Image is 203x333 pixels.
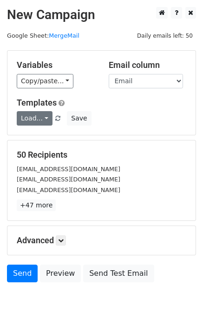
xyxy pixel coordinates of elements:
[17,176,120,183] small: [EMAIL_ADDRESS][DOMAIN_NAME]
[7,32,79,39] small: Google Sheet:
[134,31,196,41] span: Daily emails left: 50
[7,265,38,282] a: Send
[17,186,120,193] small: [EMAIL_ADDRESS][DOMAIN_NAME]
[134,32,196,39] a: Daily emails left: 50
[17,166,120,173] small: [EMAIL_ADDRESS][DOMAIN_NAME]
[83,265,154,282] a: Send Test Email
[17,200,56,211] a: +47 more
[17,235,186,246] h5: Advanced
[17,111,52,126] a: Load...
[49,32,79,39] a: MergeMail
[17,150,186,160] h5: 50 Recipients
[40,265,81,282] a: Preview
[7,7,196,23] h2: New Campaign
[17,98,57,107] a: Templates
[17,60,95,70] h5: Variables
[109,60,187,70] h5: Email column
[67,111,91,126] button: Save
[157,288,203,333] iframe: Chat Widget
[17,74,73,88] a: Copy/paste...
